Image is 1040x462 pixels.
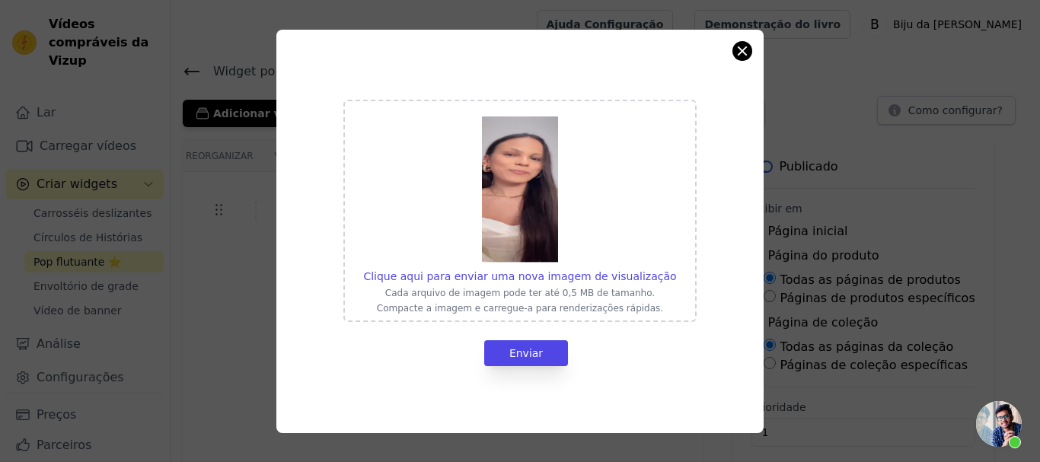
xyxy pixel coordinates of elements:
a: Bate-papo aberto [976,401,1022,447]
button: Fechar modal [733,42,751,60]
font: Cada arquivo de imagem pode ter até 0,5 MB de tamanho. [385,288,655,298]
font: Compacte a imagem e carregue-a para renderizações rápidas. [377,303,663,314]
font: Enviar [509,347,543,359]
img: pré-visualização [482,116,558,263]
font: Clique aqui para enviar uma nova imagem de visualização [363,270,676,282]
